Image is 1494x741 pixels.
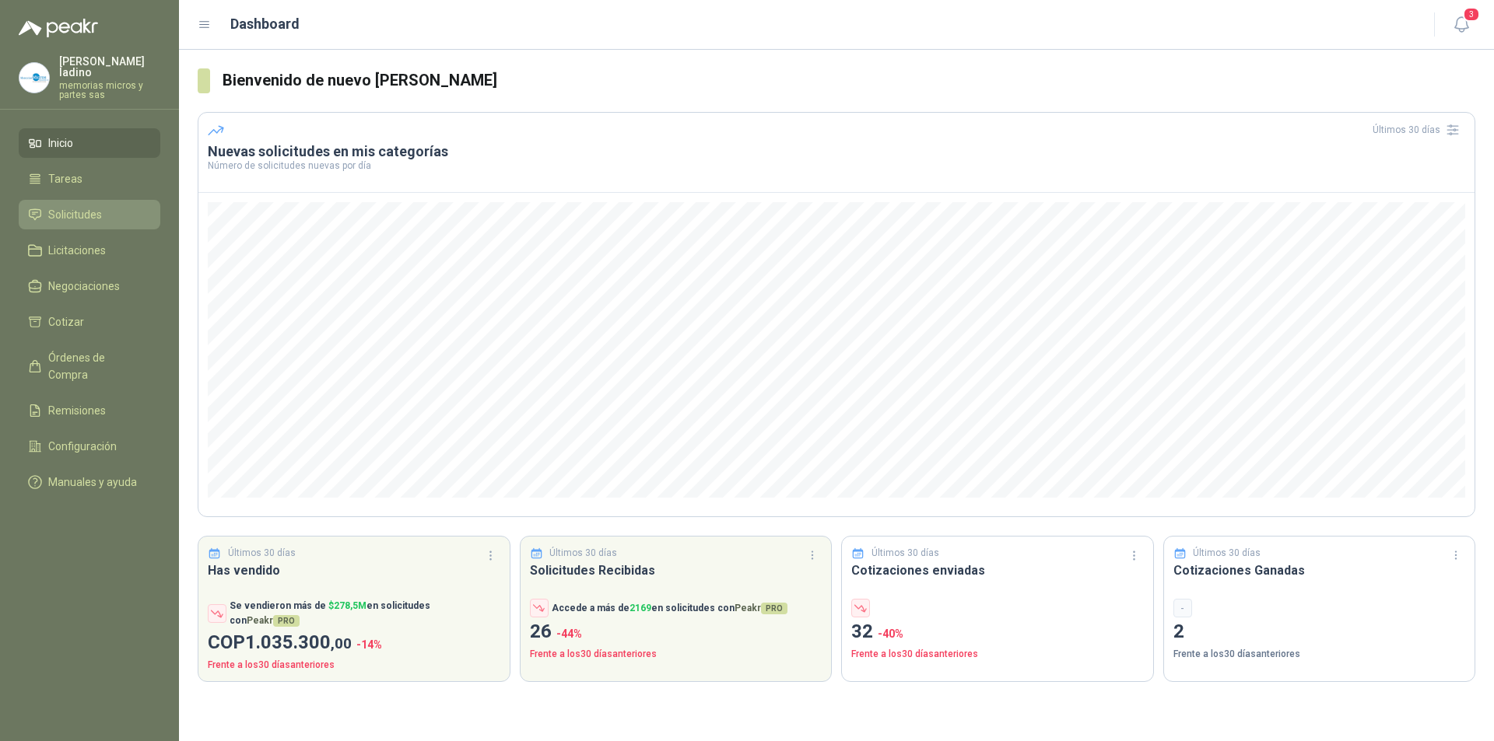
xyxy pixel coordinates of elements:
[530,561,822,580] h3: Solicitudes Recibidas
[48,170,82,187] span: Tareas
[48,242,106,259] span: Licitaciones
[19,200,160,229] a: Solicitudes
[1173,561,1466,580] h3: Cotizaciones Ganadas
[208,561,500,580] h3: Has vendido
[1463,7,1480,22] span: 3
[19,343,160,390] a: Órdenes de Compra
[48,135,73,152] span: Inicio
[851,647,1144,662] p: Frente a los 30 días anteriores
[878,627,903,640] span: -40 %
[48,349,146,383] span: Órdenes de Compra
[19,271,160,301] a: Negociaciones
[1373,117,1465,142] div: Últimos 30 días
[530,617,822,647] p: 26
[208,142,1465,161] h3: Nuevas solicitudes en mis categorías
[223,68,1475,93] h3: Bienvenido de nuevo [PERSON_NAME]
[851,617,1144,647] p: 32
[273,615,300,627] span: PRO
[208,628,500,658] p: COP
[19,432,160,461] a: Configuración
[230,13,300,35] h1: Dashboard
[552,601,787,616] p: Accede a más de en solicitudes con
[530,647,822,662] p: Frente a los 30 días anteriores
[630,603,651,613] span: 2169
[208,658,500,673] p: Frente a los 30 días anteriores
[19,236,160,265] a: Licitaciones
[59,81,160,100] p: memorias micros y partes sas
[871,546,939,561] p: Últimos 30 días
[549,546,617,561] p: Últimos 30 días
[48,438,117,455] span: Configuración
[735,603,787,613] span: Peakr
[19,467,160,497] a: Manuales y ayuda
[328,600,366,611] span: $ 278,5M
[1447,11,1475,39] button: 3
[228,546,296,561] p: Últimos 30 días
[19,63,49,93] img: Company Logo
[245,631,352,653] span: 1.035.300
[851,561,1144,580] h3: Cotizaciones enviadas
[230,599,500,628] p: Se vendieron más de en solicitudes con
[19,19,98,37] img: Logo peakr
[247,615,300,626] span: Peakr
[19,128,160,158] a: Inicio
[556,627,582,640] span: -44 %
[208,161,1465,170] p: Número de solicitudes nuevas por día
[1173,599,1192,617] div: -
[59,56,160,78] p: [PERSON_NAME] ladino
[1193,546,1261,561] p: Últimos 30 días
[48,313,84,330] span: Cotizar
[356,638,382,651] span: -14 %
[19,396,160,425] a: Remisiones
[331,634,352,652] span: ,00
[48,474,137,491] span: Manuales y ayuda
[19,164,160,194] a: Tareas
[1173,617,1466,647] p: 2
[761,603,787,614] span: PRO
[19,307,160,337] a: Cotizar
[1173,647,1466,662] p: Frente a los 30 días anteriores
[48,402,106,419] span: Remisiones
[48,278,120,295] span: Negociaciones
[48,206,102,223] span: Solicitudes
